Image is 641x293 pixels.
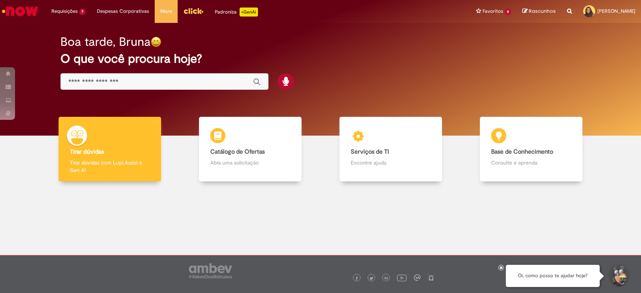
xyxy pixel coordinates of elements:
a: Serviços de TI Encontre ajuda [321,117,461,182]
img: logo_footer_workplace.png [414,274,421,281]
a: Rascunhos [522,8,556,15]
h2: Boa tarde, Bruna [60,35,151,48]
img: ServiceNow [1,4,39,19]
img: logo_footer_facebook.png [355,276,359,280]
span: Rascunhos [529,8,556,15]
span: Requisições [51,8,78,15]
img: happy-face.png [151,36,161,47]
p: +GenAi [240,8,258,17]
p: Encontre ajuda [351,159,431,166]
b: Catálogo de Ofertas [210,148,265,156]
div: Padroniza [215,8,258,17]
button: Iniciar Conversa de Suporte [607,265,630,287]
img: logo_footer_youtube.png [397,273,407,282]
a: Tirar dúvidas Tirar dúvidas com Lupi Assist e Gen Ai [39,117,180,182]
img: logo_footer_linkedin.png [385,276,388,281]
a: Catálogo de Ofertas Abra uma solicitação [180,117,320,182]
b: Serviços de TI [351,148,389,156]
a: Base de Conhecimento Consulte e aprenda [461,117,602,182]
div: Oi, como posso te ajudar hoje? [506,265,600,287]
p: Tirar dúvidas com Lupi Assist e Gen Ai [70,159,150,174]
b: Tirar dúvidas [70,148,104,156]
p: Abra uma solicitação [210,159,290,166]
p: Consulte e aprenda [491,159,571,166]
span: Despesas Corporativas [97,8,149,15]
img: logo_footer_ambev_rotulo_gray.png [189,263,232,278]
h2: O que você procura hoje? [60,52,581,65]
span: More [160,8,172,15]
span: Favoritos [483,8,503,15]
b: Base de Conhecimento [491,148,553,156]
span: [PERSON_NAME] [597,8,635,14]
span: 8 [505,9,511,15]
img: logo_footer_twitter.png [370,276,373,280]
img: logo_footer_naosei.png [428,274,434,281]
span: 7 [79,9,86,15]
img: click_logo_yellow_360x200.png [183,5,204,17]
